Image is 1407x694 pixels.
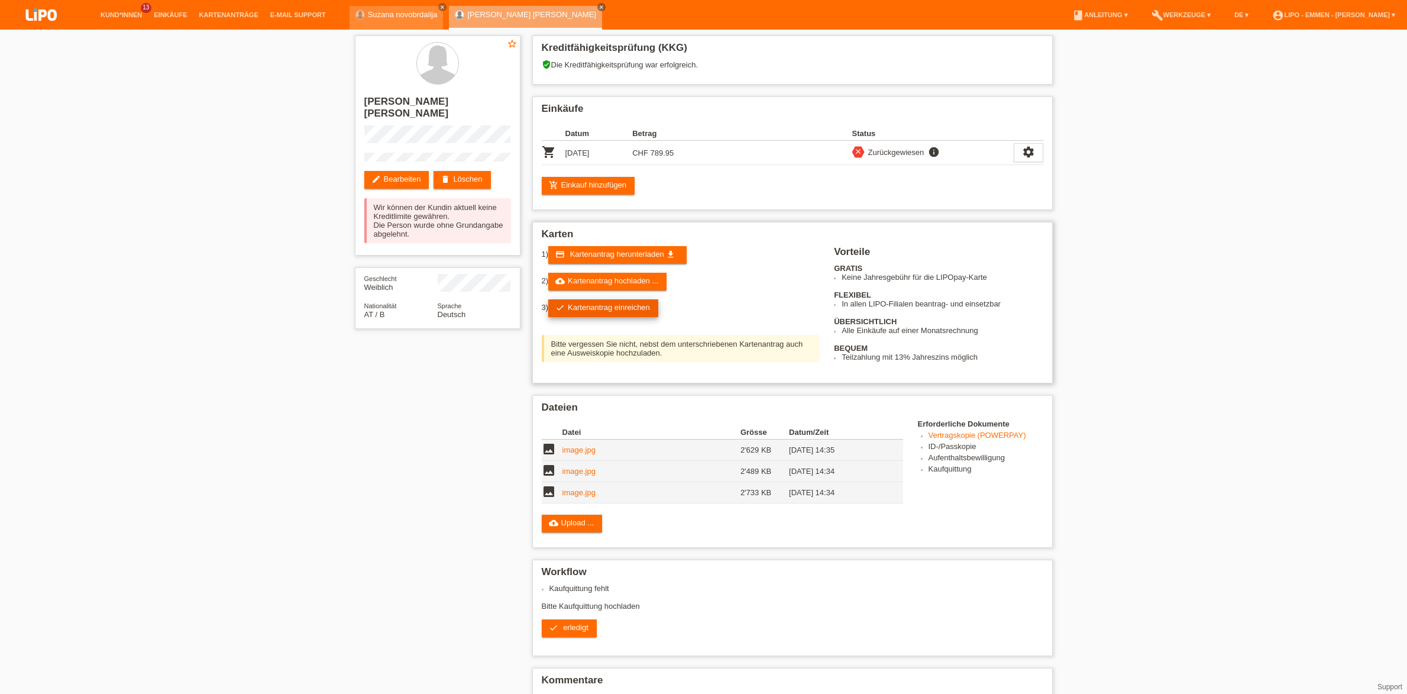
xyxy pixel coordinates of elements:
[1272,9,1284,21] i: account_circle
[542,485,556,499] i: image
[597,3,606,11] a: close
[599,4,604,10] i: close
[12,24,71,33] a: LIPO pay
[789,440,886,461] td: [DATE] 14:35
[542,566,1043,584] h2: Workflow
[548,246,687,264] a: credit_card Kartenantrag herunterladen get_app
[834,317,897,326] b: ÜBERSICHTLICH
[834,246,1043,264] h2: Vorteile
[542,463,556,477] i: image
[842,326,1043,335] li: Alle Einkäufe auf einer Monatsrechnung
[632,127,700,141] th: Betrag
[364,171,429,189] a: editBearbeiten
[542,584,1043,646] div: Bitte Kaufquittung hochladen
[927,146,941,158] i: info
[542,515,603,532] a: cloud_uploadUpload ...
[565,127,633,141] th: Datum
[364,274,438,292] div: Weiblich
[1152,9,1163,21] i: build
[562,467,596,476] a: image.jpg
[1228,11,1254,18] a: DE ▾
[789,461,886,482] td: [DATE] 14:34
[740,425,789,440] th: Grösse
[441,175,450,184] i: delete
[434,171,490,189] a: deleteLöschen
[548,273,667,290] a: cloud_uploadKartenantrag hochladen ...
[562,425,740,440] th: Datei
[549,180,558,190] i: add_shopping_cart
[929,431,1026,440] a: Vertragskopie (POWERPAY)
[542,442,556,456] i: image
[542,60,1043,78] div: Die Kreditfähigkeitsprüfung war erfolgreich.
[95,11,148,18] a: Kund*innen
[929,453,1043,464] li: Aufenthaltsbewilligung
[1377,683,1402,691] a: Support
[929,442,1043,453] li: ID-/Passkopie
[1022,146,1035,159] i: settings
[549,584,1043,593] li: Kaufquittung fehlt
[141,3,151,13] span: 13
[1146,11,1217,18] a: buildWerkzeuge ▾
[740,461,789,482] td: 2'489 KB
[834,344,868,353] b: BEQUEM
[542,145,556,159] i: POSP00024671
[542,60,551,69] i: verified_user
[563,623,588,632] span: erledigt
[842,273,1043,282] li: Keine Jahresgebühr für die LIPOpay-Karte
[570,250,664,259] span: Kartenantrag herunterladen
[364,275,397,282] span: Geschlecht
[1066,11,1133,18] a: bookAnleitung ▾
[666,250,675,259] i: get_app
[507,38,517,49] i: star_border
[548,299,658,317] a: checkKartenantrag einreichen
[929,464,1043,476] li: Kaufquittung
[364,198,511,243] div: Wir können der Kundin aktuell keine Kreditlimite gewähren. Die Person wurde ohne Grundangabe abge...
[438,3,447,11] a: close
[542,674,1043,692] h2: Kommentare
[740,482,789,503] td: 2'733 KB
[632,141,700,165] td: CHF 789.95
[562,446,596,454] a: image.jpg
[865,146,924,159] div: Zurückgewiesen
[542,273,820,290] div: 2)
[555,250,565,259] i: credit_card
[1266,11,1401,18] a: account_circleLIPO - Emmen - [PERSON_NAME] ▾
[438,302,462,309] span: Sprache
[555,303,565,312] i: check
[542,177,635,195] a: add_shopping_cartEinkauf hinzufügen
[918,419,1043,428] h4: Erforderliche Dokumente
[854,147,862,156] i: close
[371,175,381,184] i: edit
[542,335,820,362] div: Bitte vergessen Sie nicht, nebst dem unterschriebenen Kartenantrag auch eine Ausweiskopie hochzul...
[438,310,466,319] span: Deutsch
[364,310,385,319] span: Österreich / B / 24.01.2022
[834,264,862,273] b: GRATIS
[467,10,596,19] a: [PERSON_NAME] [PERSON_NAME]
[562,488,596,497] a: image.jpg
[439,4,445,10] i: close
[148,11,193,18] a: Einkäufe
[852,127,1014,141] th: Status
[542,103,1043,121] h2: Einkäufe
[789,482,886,503] td: [DATE] 14:34
[789,425,886,440] th: Datum/Zeit
[834,290,871,299] b: FLEXIBEL
[542,246,820,264] div: 1)
[1072,9,1084,21] i: book
[364,302,397,309] span: Nationalität
[542,619,597,637] a: check erledigt
[555,276,565,286] i: cloud_upload
[542,402,1043,419] h2: Dateien
[542,42,1043,60] h2: Kreditfähigkeitsprüfung (KKG)
[842,353,1043,361] li: Teilzahlung mit 13% Jahreszins möglich
[740,440,789,461] td: 2'629 KB
[368,10,438,19] a: Suzana novobrdalija
[364,96,511,125] h2: [PERSON_NAME] [PERSON_NAME]
[264,11,332,18] a: E-Mail Support
[542,228,1043,246] h2: Karten
[549,623,558,632] i: check
[542,299,820,317] div: 3)
[507,38,517,51] a: star_border
[549,518,558,528] i: cloud_upload
[193,11,264,18] a: Kartenanträge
